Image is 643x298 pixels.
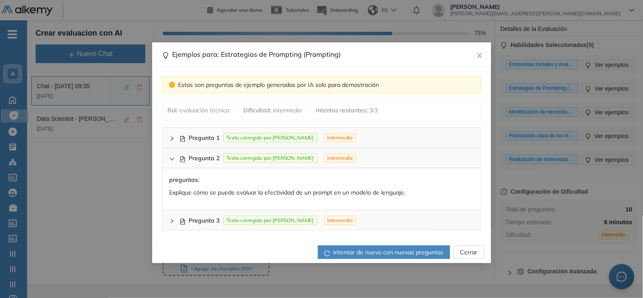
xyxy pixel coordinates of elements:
span: file-text [180,136,186,142]
span: bulb [162,52,169,59]
span: Intermedio [324,133,356,142]
div: Explique cómo se puede evaluar la efectividad de un prompt en un modelo de lenguaje. [170,188,474,197]
span: 3 / 3 [316,106,378,114]
strong: Pregunta 1 [189,134,220,142]
button: Close [468,42,491,65]
span: reload [324,250,330,257]
span: evaluación técnica [168,106,230,114]
strong: Intentos restantes : [316,106,368,114]
span: Cerrar [460,248,478,257]
span: exclamation-circle [169,82,175,88]
span: file-text [180,219,186,225]
strong: preguntas : [170,176,200,184]
span: Intentar de nuevo con nuevas preguntas [334,248,444,257]
span: Intermedio [324,153,356,163]
span: Texto corregido por [PERSON_NAME] [223,216,317,225]
span: Ejemplos para: Estrategias de Prompting (Prompting) [173,50,341,58]
span: file-text [180,156,186,162]
div: Estas son preguntas de ejemplo generadas por IA solo para demostración [178,80,474,89]
strong: Rol : [168,106,178,114]
span: right [170,156,175,162]
span: Intermedio [324,216,356,225]
button: Cerrar [454,245,484,259]
strong: Pregunta 2 [189,154,220,162]
span: right [170,136,175,141]
span: Texto corregido por [PERSON_NAME] [223,153,317,163]
strong: Dificultad : [244,106,272,114]
span: close [476,52,483,59]
button: reloadIntentar de nuevo con nuevas preguntas [318,245,450,259]
strong: Pregunta 3 [189,217,220,224]
span: Texto corregido por [PERSON_NAME] [223,133,317,142]
span: right [170,219,175,224]
span: intermedio [244,106,302,114]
